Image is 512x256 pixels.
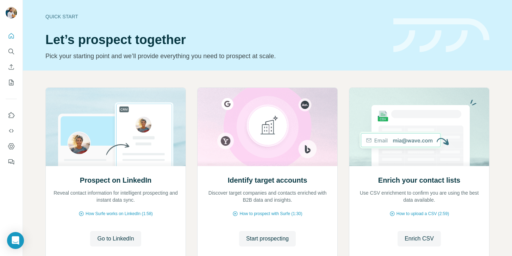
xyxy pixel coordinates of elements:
button: Dashboard [6,140,17,153]
img: Enrich your contact lists [349,88,489,166]
p: Use CSV enrichment to confirm you are using the best data available. [356,189,482,203]
p: Discover target companies and contacts enriched with B2B data and insights. [205,189,330,203]
img: Identify target accounts [197,88,338,166]
img: banner [393,18,489,53]
button: My lists [6,76,17,89]
span: How to prospect with Surfe (1:30) [239,211,302,217]
p: Pick your starting point and we’ll provide everything you need to prospect at scale. [45,51,385,61]
h2: Prospect on LinkedIn [80,175,151,185]
div: Open Intercom Messenger [7,232,24,249]
span: How Surfe works on LinkedIn (1:58) [86,211,153,217]
h1: Let’s prospect together [45,33,385,47]
img: Prospect on LinkedIn [45,88,186,166]
button: Enrich CSV [398,231,441,246]
button: Search [6,45,17,58]
button: Go to LinkedIn [90,231,141,246]
button: Feedback [6,156,17,168]
img: Avatar [6,7,17,18]
button: Start prospecting [239,231,296,246]
button: Enrich CSV [6,61,17,73]
span: How to upload a CSV (2:59) [397,211,449,217]
button: Quick start [6,30,17,42]
button: Use Surfe on LinkedIn [6,109,17,122]
p: Reveal contact information for intelligent prospecting and instant data sync. [53,189,179,203]
span: Enrich CSV [405,234,434,243]
div: Quick start [45,13,385,20]
button: Use Surfe API [6,124,17,137]
h2: Enrich your contact lists [378,175,460,185]
span: Start prospecting [246,234,289,243]
span: Go to LinkedIn [97,234,134,243]
h2: Identify target accounts [228,175,307,185]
